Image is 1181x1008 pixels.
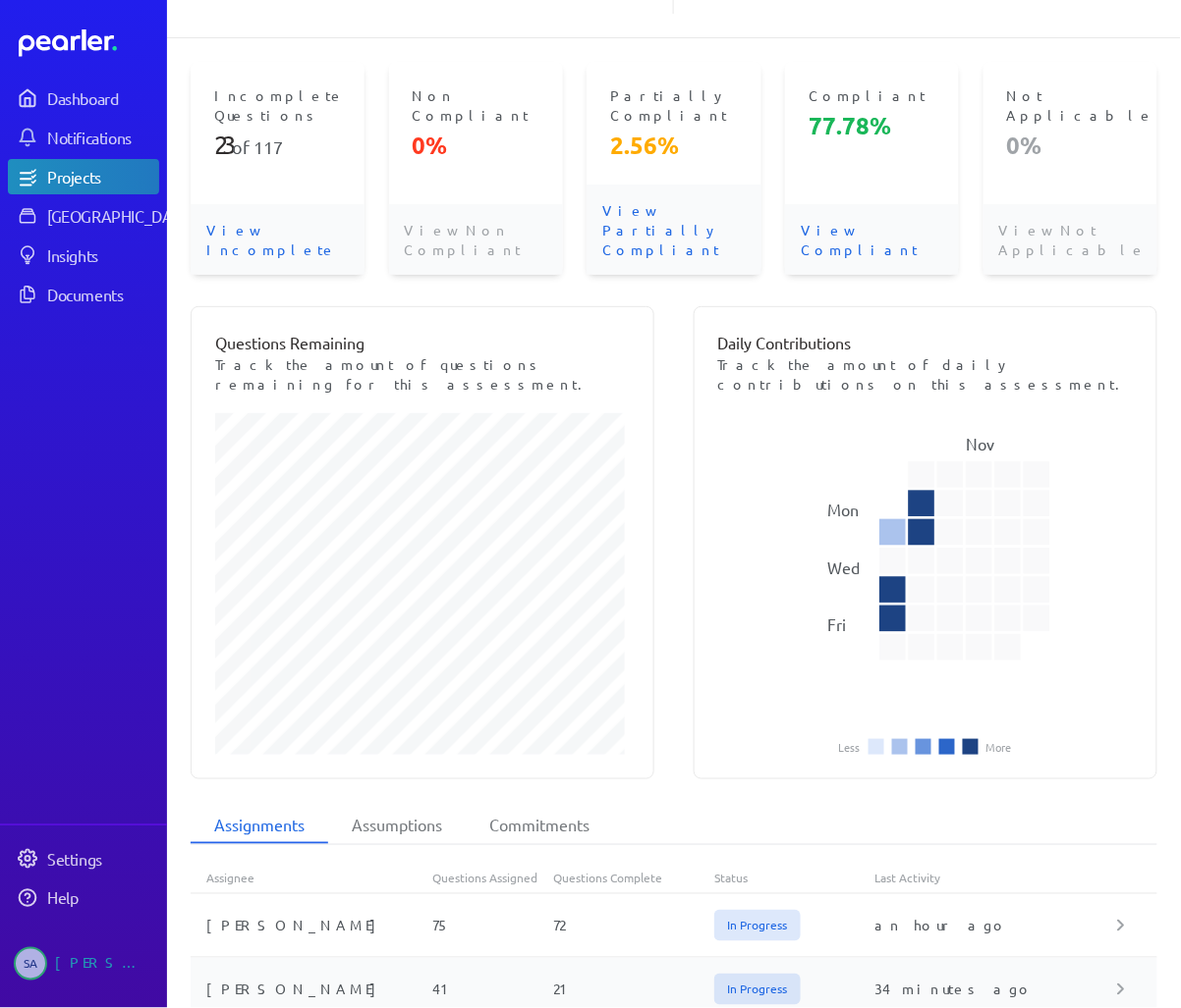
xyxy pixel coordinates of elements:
[8,238,159,273] a: Insights
[191,807,328,844] li: Assignments
[714,910,801,941] span: In Progress
[875,916,1117,935] div: an hour ago
[47,206,194,226] div: [GEOGRAPHIC_DATA]
[8,939,159,988] a: SA[PERSON_NAME]
[47,245,157,265] div: Insights
[14,947,47,981] span: Steve Ackermann
[553,980,714,999] div: 21
[47,849,157,869] div: Settings
[214,130,341,161] p: of
[785,204,959,275] p: View Compliant
[191,870,432,885] div: Assignee
[466,807,613,844] li: Commitments
[432,980,553,999] div: 41
[214,130,232,160] span: 23
[432,870,553,885] div: Questions Assigned
[191,204,365,275] p: View Incomplete
[718,331,1133,354] p: Daily Contributions
[587,185,760,275] p: View Partially Compliant
[714,974,801,1005] span: In Progress
[8,80,159,116] a: Dashboard
[389,204,563,275] p: View Non Compliant
[47,888,157,908] div: Help
[966,435,994,454] text: Nov
[47,128,157,147] div: Notifications
[215,354,630,394] p: Track the amount of questions remaining for this assessment.
[8,880,159,916] a: Help
[827,615,846,635] text: Fri
[432,916,553,935] div: 75
[718,354,1133,394] p: Track the amount of daily contributions on this assessment.
[610,85,737,125] p: Partially Compliant
[253,136,283,157] span: 117
[984,204,1157,275] p: View Not Applicable
[827,500,859,519] text: Mon
[8,159,159,194] a: Projects
[809,85,935,105] p: Compliant
[1007,85,1134,125] p: Not Applicable
[809,110,935,141] p: 77.78%
[328,807,466,844] li: Assumptions
[1007,130,1134,161] p: 0%
[8,277,159,312] a: Documents
[8,841,159,876] a: Settings
[191,916,432,935] div: [PERSON_NAME]
[47,88,157,108] div: Dashboard
[553,916,714,935] div: 72
[8,120,159,155] a: Notifications
[714,870,875,885] div: Status
[47,285,157,304] div: Documents
[19,29,159,57] a: Dashboard
[215,331,630,354] p: Questions Remaining
[839,741,861,753] li: Less
[986,741,1012,753] li: More
[214,85,341,125] p: Incomplete Questions
[191,980,432,999] div: [PERSON_NAME]
[413,85,539,125] p: Non Compliant
[553,870,714,885] div: Questions Complete
[55,947,153,981] div: [PERSON_NAME]
[47,167,157,186] div: Projects
[610,130,737,161] p: 2.56%
[8,198,159,234] a: [GEOGRAPHIC_DATA]
[827,557,860,577] text: Wed
[413,130,539,161] p: 0%
[875,980,1117,999] div: 34 minutes ago
[875,870,1117,885] div: Last Activity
